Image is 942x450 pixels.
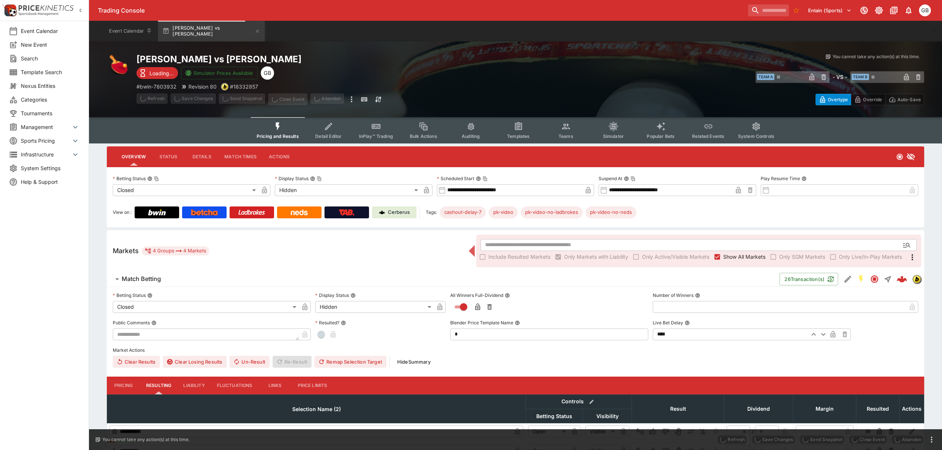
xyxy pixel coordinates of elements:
[870,275,879,284] svg: Closed
[191,209,218,215] img: Betcha
[856,394,900,423] th: Resulted
[912,275,921,284] div: bwin
[816,94,924,105] div: Start From
[2,3,17,18] img: PriceKinetics Logo
[476,176,481,181] button: Scheduled StartCopy To Clipboard
[515,320,520,325] button: Blender Price Template Name
[19,5,73,11] img: PriceKinetics
[891,435,924,443] span: Mark an event as closed and abandoned.
[833,53,920,60] p: You cannot take any action(s) at this time.
[724,394,793,423] th: Dividend
[140,377,177,394] button: Resulting
[284,405,349,414] span: Selection Name (2)
[839,253,902,261] span: Only Live/In-Play Markets
[113,175,146,182] p: Betting Status
[586,206,636,218] div: Betting Target: cerberus
[790,4,802,16] button: No Bookmarks
[113,345,918,356] label: Market Actions
[528,412,580,421] span: Betting Status
[630,176,636,181] button: Copy To Clipboard
[273,356,312,368] span: Re-Result
[372,206,416,218] a: Cerberus
[211,377,258,394] button: Fluctuations
[897,274,907,284] div: 13098ee6-b059-4092-a4b6-d1ff04c9f7ba
[748,4,789,16] input: search
[450,292,503,298] p: All Winners Full-Dividend
[804,4,856,16] button: Select Tenant
[863,96,882,103] p: Override
[315,320,339,326] p: Resulted?
[105,21,157,42] button: Event Calendar
[585,426,617,437] div: Visible
[158,21,265,42] button: [PERSON_NAME] vs [PERSON_NAME]
[107,377,140,394] button: Pricing
[488,253,550,261] span: Include Resulted Markets
[521,206,583,218] div: Betting Target: cerberus
[900,238,913,252] button: Open
[906,152,915,161] svg: Hidden
[723,253,765,261] span: Show All Markets
[642,253,709,261] span: Only Active/Visible Markets
[841,272,854,286] button: Edit Detail
[315,292,349,298] p: Display Status
[900,394,924,423] th: Actions
[507,133,530,139] span: Templates
[697,426,709,437] button: Eliminated In Play
[21,150,71,158] span: Infrastructure
[151,320,157,325] button: Public Comments
[521,209,583,216] span: pk-video-no-ladbrokes
[757,74,774,80] span: Team A
[653,320,683,326] p: Live Bet Delay
[21,68,80,76] span: Template Search
[113,246,139,255] h5: Markets
[927,435,936,444] button: more
[341,320,346,325] button: Resulted?
[564,253,628,261] span: Only Markets with Liability
[586,209,636,216] span: pk-video-no-neds
[230,83,258,90] p: Copy To Clipboard
[489,209,518,216] span: pk-video
[147,176,152,181] button: Betting StatusCopy To Clipboard
[238,209,265,215] img: Ladbrokes
[19,12,59,16] img: Sportsbook Management
[426,206,437,218] label: Tags:
[116,148,152,166] button: Overview
[780,273,838,285] button: 26Transaction(s)
[692,133,724,139] span: Related Events
[221,83,228,90] img: bwin.png
[624,176,629,181] button: Suspend AtCopy To Clipboard
[261,66,274,80] div: Gareth Brown
[685,320,690,325] button: Live Bet Delay
[292,377,333,394] button: Price Limits
[163,356,227,368] button: Clear Losing Results
[113,301,299,313] div: Closed
[816,94,851,105] button: Overtype
[761,175,800,182] p: Play Resume Time
[21,41,80,49] span: New Event
[98,7,745,14] div: Trading Console
[410,133,437,139] span: Bulk Actions
[851,94,885,105] button: Override
[440,206,486,218] div: Betting Target: cerberus
[752,428,754,436] div: /
[350,293,356,298] button: Display Status
[913,275,921,283] img: bwin
[149,69,174,77] p: Loading...
[21,96,80,103] span: Categories
[440,209,486,216] span: cashout-delay-7
[177,377,211,394] button: Liability
[21,164,80,172] span: System Settings
[599,175,622,182] p: Suspend At
[854,272,868,286] button: SGM Enabled
[738,133,774,139] span: System Controls
[113,292,146,298] p: Betting Status
[181,67,258,79] button: Simulator Prices Available
[113,356,160,368] button: Clear Results
[672,426,684,437] button: Void
[908,253,917,262] svg: More
[339,209,355,215] img: TabNZ
[437,175,474,182] p: Scheduled Start
[895,272,909,287] a: 13098ee6-b059-4092-a4b6-d1ff04c9f7ba
[154,176,159,181] button: Copy To Clipboard
[852,74,869,80] span: Team B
